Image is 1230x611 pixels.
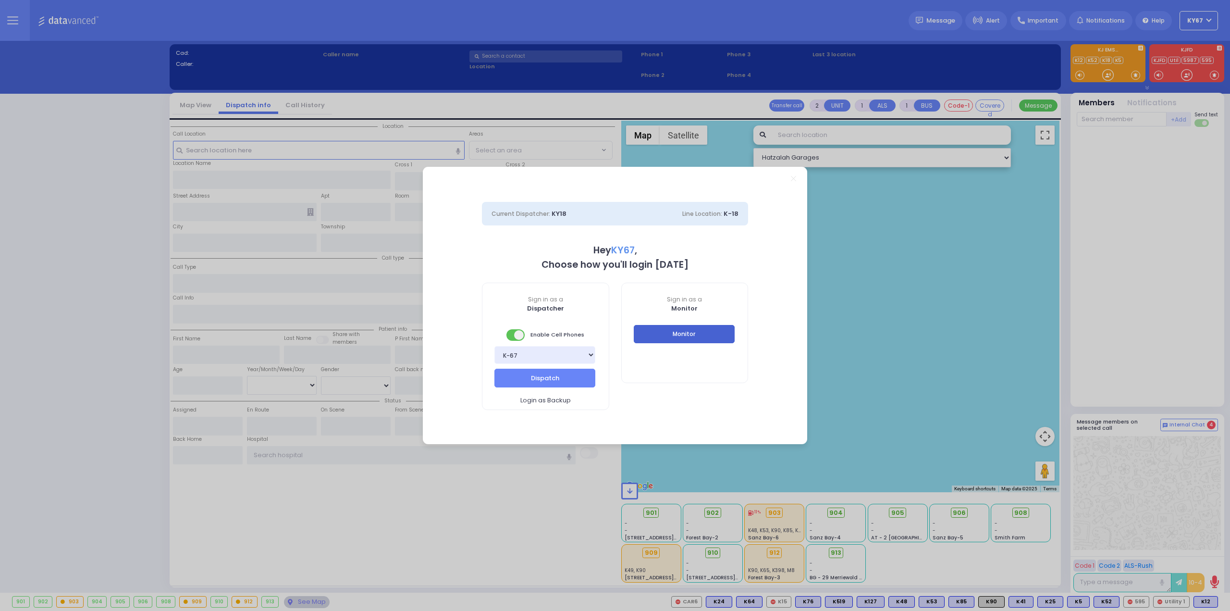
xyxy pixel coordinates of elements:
span: Line Location: [682,210,722,218]
b: Monitor [671,304,698,313]
b: Dispatcher [527,304,564,313]
b: Hey , [593,244,637,257]
span: Login as Backup [520,396,571,405]
span: Sign in as a [622,295,748,304]
span: KY67 [611,244,635,257]
span: KY18 [552,209,566,218]
b: Choose how you'll login [DATE] [541,258,689,271]
span: Current Dispatcher: [492,210,550,218]
a: Close [791,176,796,181]
span: Enable Cell Phones [506,328,584,342]
span: Sign in as a [482,295,609,304]
button: Monitor [634,325,735,343]
span: K-18 [724,209,738,218]
button: Dispatch [494,369,595,387]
